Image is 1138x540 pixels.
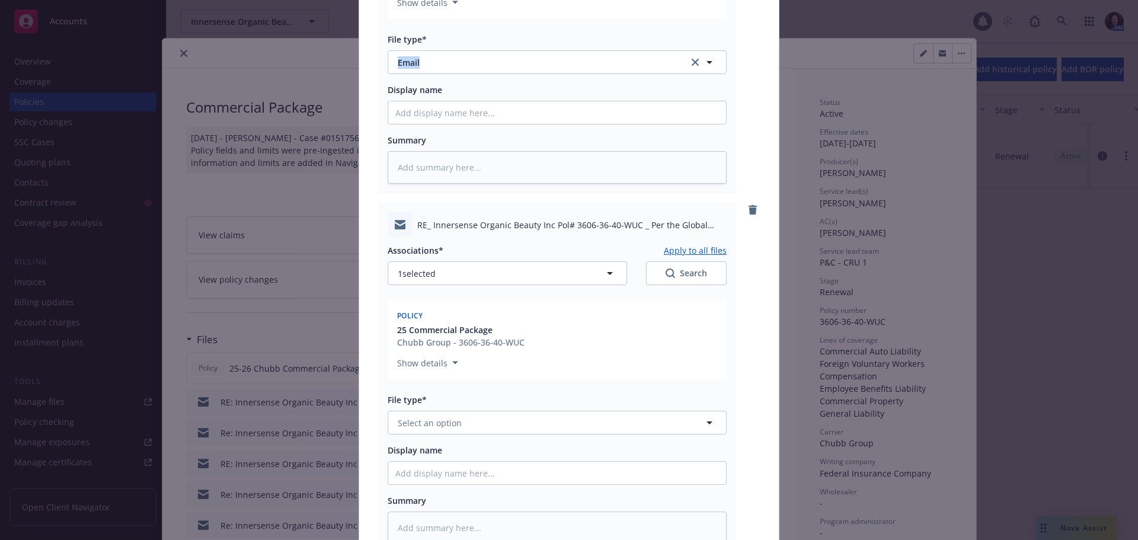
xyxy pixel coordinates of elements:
input: Add display name here... [388,462,726,484]
button: Show details [392,356,463,370]
span: File type* [388,394,427,405]
span: Summary [388,495,426,506]
button: Select an option [388,411,727,434]
span: Display name [388,445,442,456]
span: Select an option [398,417,462,429]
